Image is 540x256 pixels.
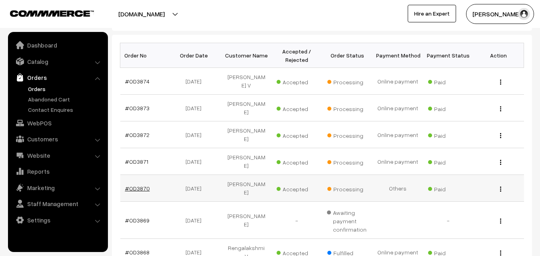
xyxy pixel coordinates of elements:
[423,43,473,68] th: Payment Status
[125,217,149,224] a: #OD3869
[171,175,221,202] td: [DATE]
[221,148,271,175] td: [PERSON_NAME]
[500,79,501,85] img: Menu
[327,156,367,167] span: Processing
[277,183,317,193] span: Accepted
[466,4,534,24] button: [PERSON_NAME]
[428,156,468,167] span: Paid
[373,121,423,148] td: Online payment
[473,43,524,68] th: Action
[26,105,105,114] a: Contact Enquires
[10,196,105,211] a: Staff Management
[10,70,105,85] a: Orders
[26,85,105,93] a: Orders
[373,95,423,121] td: Online payment
[408,5,456,22] a: Hire an Expert
[221,43,271,68] th: Customer Name
[10,38,105,52] a: Dashboard
[500,106,501,111] img: Menu
[327,103,367,113] span: Processing
[171,121,221,148] td: [DATE]
[428,129,468,140] span: Paid
[327,129,367,140] span: Processing
[322,43,373,68] th: Order Status
[518,8,530,20] img: user
[327,206,368,234] span: Awaiting payment confirmation
[90,4,193,24] button: [DOMAIN_NAME]
[171,68,221,95] td: [DATE]
[277,103,317,113] span: Accepted
[125,249,149,256] a: #OD3868
[171,148,221,175] td: [DATE]
[221,95,271,121] td: [PERSON_NAME]
[327,183,367,193] span: Processing
[428,103,468,113] span: Paid
[271,43,322,68] th: Accepted / Rejected
[373,43,423,68] th: Payment Method
[10,54,105,69] a: Catalog
[125,158,148,165] a: #OD3871
[125,78,149,85] a: #OD3874
[271,202,322,239] td: -
[125,131,149,138] a: #OD3872
[10,132,105,146] a: Customers
[373,148,423,175] td: Online payment
[277,156,317,167] span: Accepted
[327,76,367,86] span: Processing
[125,105,149,111] a: #OD3873
[500,187,501,192] img: Menu
[373,175,423,202] td: Others
[10,213,105,227] a: Settings
[10,148,105,163] a: Website
[221,121,271,148] td: [PERSON_NAME]
[26,95,105,103] a: Abandoned Cart
[125,185,150,192] a: #OD3870
[10,181,105,195] a: Marketing
[500,250,501,256] img: Menu
[171,43,221,68] th: Order Date
[10,8,80,18] a: COMMMERCE
[120,43,171,68] th: Order No
[171,95,221,121] td: [DATE]
[500,160,501,165] img: Menu
[277,129,317,140] span: Accepted
[221,68,271,95] td: [PERSON_NAME] V
[10,116,105,130] a: WebPOS
[10,164,105,179] a: Reports
[10,10,94,16] img: COMMMERCE
[500,133,501,138] img: Menu
[221,175,271,202] td: [PERSON_NAME]
[423,202,473,239] td: -
[171,202,221,239] td: [DATE]
[428,76,468,86] span: Paid
[373,68,423,95] td: Online payment
[277,76,317,86] span: Accepted
[500,218,501,224] img: Menu
[428,183,468,193] span: Paid
[221,202,271,239] td: [PERSON_NAME]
